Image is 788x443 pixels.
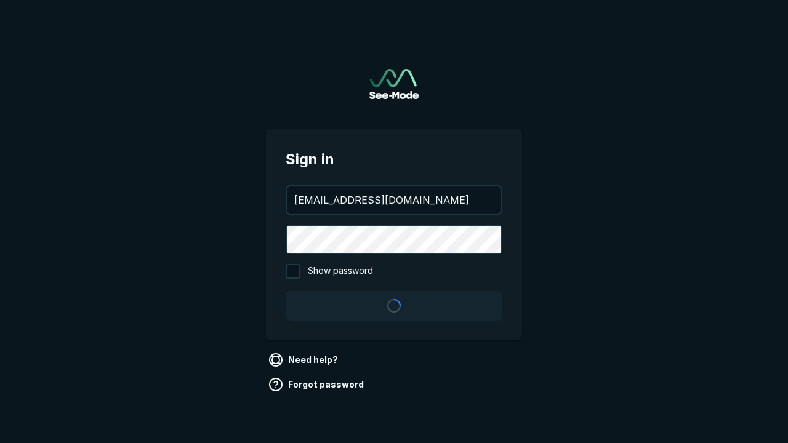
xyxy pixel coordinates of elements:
input: your@email.com [287,186,501,214]
span: Sign in [286,148,502,170]
a: Forgot password [266,375,369,394]
img: See-Mode Logo [369,69,419,99]
span: Show password [308,264,373,279]
a: Go to sign in [369,69,419,99]
a: Need help? [266,350,343,370]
